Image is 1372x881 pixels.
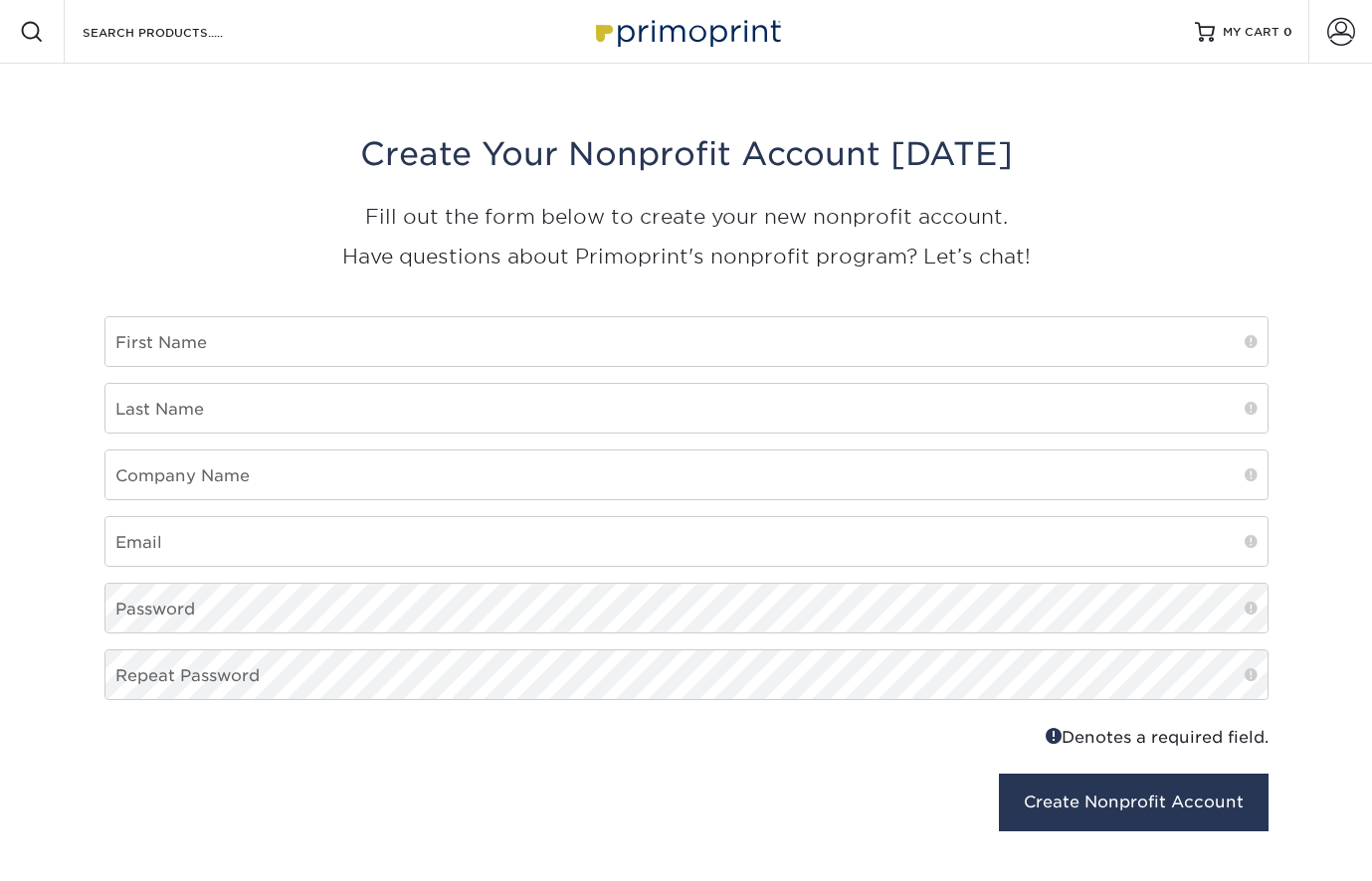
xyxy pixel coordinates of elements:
div: Denotes a required field. [701,724,1269,750]
span: MY CART [1223,24,1279,41]
img: Primoprint [587,10,786,53]
span: 0 [1283,25,1292,39]
button: Create Nonprofit Account [999,774,1269,831]
h3: Create Your Nonprofit Account [DATE] [104,135,1269,173]
input: SEARCH PRODUCTS..... [81,20,275,44]
p: Fill out the form below to create your new nonprofit account. Have questions about Primoprint's n... [104,197,1269,276]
